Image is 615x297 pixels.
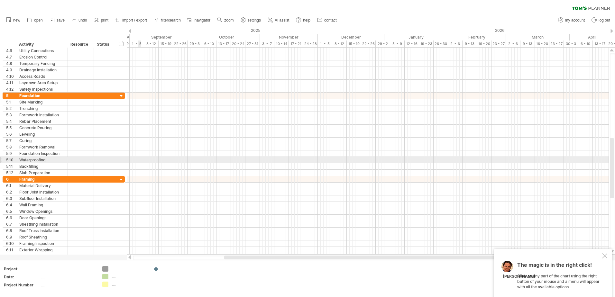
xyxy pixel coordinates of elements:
div: Wall Framing [19,202,64,208]
div: 5.2 [6,105,16,112]
div: Subfloor Installation [19,195,64,202]
div: 9 - 13 [520,40,535,47]
div: 3 - 7 [260,40,274,47]
div: 5.1 [6,99,16,105]
span: zoom [224,18,234,22]
div: Temporary Bracing [19,253,64,259]
a: log out [590,16,612,24]
div: .... [112,282,147,287]
div: 5.11 [6,163,16,169]
div: 6.6 [6,215,16,221]
span: import / export [122,18,147,22]
div: Foundation [19,93,64,99]
div: 29 - 3 [188,40,202,47]
div: Trenching [19,105,64,112]
div: Floor Joist Installation [19,189,64,195]
div: 4.6 [6,48,16,54]
span: AI assist [275,18,289,22]
div: 5.5 [6,125,16,131]
div: 5 - 9 [390,40,405,47]
div: 22 - 26 [173,40,188,47]
div: 16 - 20 [477,40,491,47]
div: 6.8 [6,228,16,234]
div: 5.4 [6,118,16,124]
div: 17 - 21 [289,40,303,47]
div: 8 - 12 [144,40,159,47]
div: Temporary Fencing [19,60,64,67]
div: 5.7 [6,138,16,144]
div: Drainage Installation [19,67,64,73]
div: Leveling [19,131,64,137]
div: 15 - 19 [159,40,173,47]
div: 13 - 17 [593,40,607,47]
div: Roof Truss Installation [19,228,64,234]
div: 6.12 [6,253,16,259]
span: my account [565,18,585,22]
div: Utility Connections [19,48,64,54]
div: 1 - 5 [318,40,332,47]
div: Date: [4,274,39,280]
div: 10 - 14 [274,40,289,47]
div: Waterproofing [19,157,64,163]
div: .... [112,266,147,272]
a: import / export [114,16,149,24]
div: 30 - 3 [564,40,578,47]
div: Erosion Control [19,54,64,60]
div: Sheathing Installation [19,221,64,227]
span: help [303,18,310,22]
div: 22 - 26 [361,40,376,47]
div: 24 - 28 [303,40,318,47]
span: log out [599,18,610,22]
span: open [34,18,43,22]
div: 23 - 27 [549,40,564,47]
a: my account [556,16,587,24]
div: 27 - 31 [245,40,260,47]
div: 26 - 30 [434,40,448,47]
div: 8 - 12 [332,40,347,47]
a: settings [239,16,263,24]
div: 4.7 [6,54,16,60]
span: print [101,18,108,22]
div: Status [97,41,111,48]
div: Activity [19,41,64,48]
div: Material Delivery [19,183,64,189]
div: 4.9 [6,67,16,73]
div: September 2025 [130,34,193,40]
div: 5.8 [6,144,16,150]
div: Resource [70,41,90,48]
div: 29 - 2 [376,40,390,47]
div: 6.3 [6,195,16,202]
div: Formwork Removal [19,144,64,150]
div: 6 [6,176,16,182]
div: 5.3 [6,112,16,118]
div: Slab Preparation [19,170,64,176]
a: print [92,16,110,24]
span: filter/search [161,18,181,22]
a: AI assist [266,16,291,24]
div: [PERSON_NAME] [503,274,535,279]
div: 6.9 [6,234,16,240]
div: Laydown Area Setup [19,80,64,86]
div: .... [41,282,95,288]
div: 6 - 10 [202,40,216,47]
span: undo [78,18,87,22]
div: Foundation Inspection [19,150,64,157]
div: 9 - 13 [463,40,477,47]
a: help [294,16,312,24]
span: navigator [195,18,210,22]
div: Backfilling [19,163,64,169]
span: new [13,18,20,22]
div: 6.2 [6,189,16,195]
div: Rebar Placement [19,118,64,124]
div: Concrete Pouring [19,125,64,131]
div: 5 [6,93,16,99]
div: Exterior Wrapping [19,247,64,253]
div: 4.11 [6,80,16,86]
a: undo [70,16,89,24]
div: 6.4 [6,202,16,208]
div: 6.10 [6,240,16,247]
div: 5.6 [6,131,16,137]
div: Access Roads [19,73,64,79]
a: new [5,16,22,24]
div: 6.1 [6,183,16,189]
